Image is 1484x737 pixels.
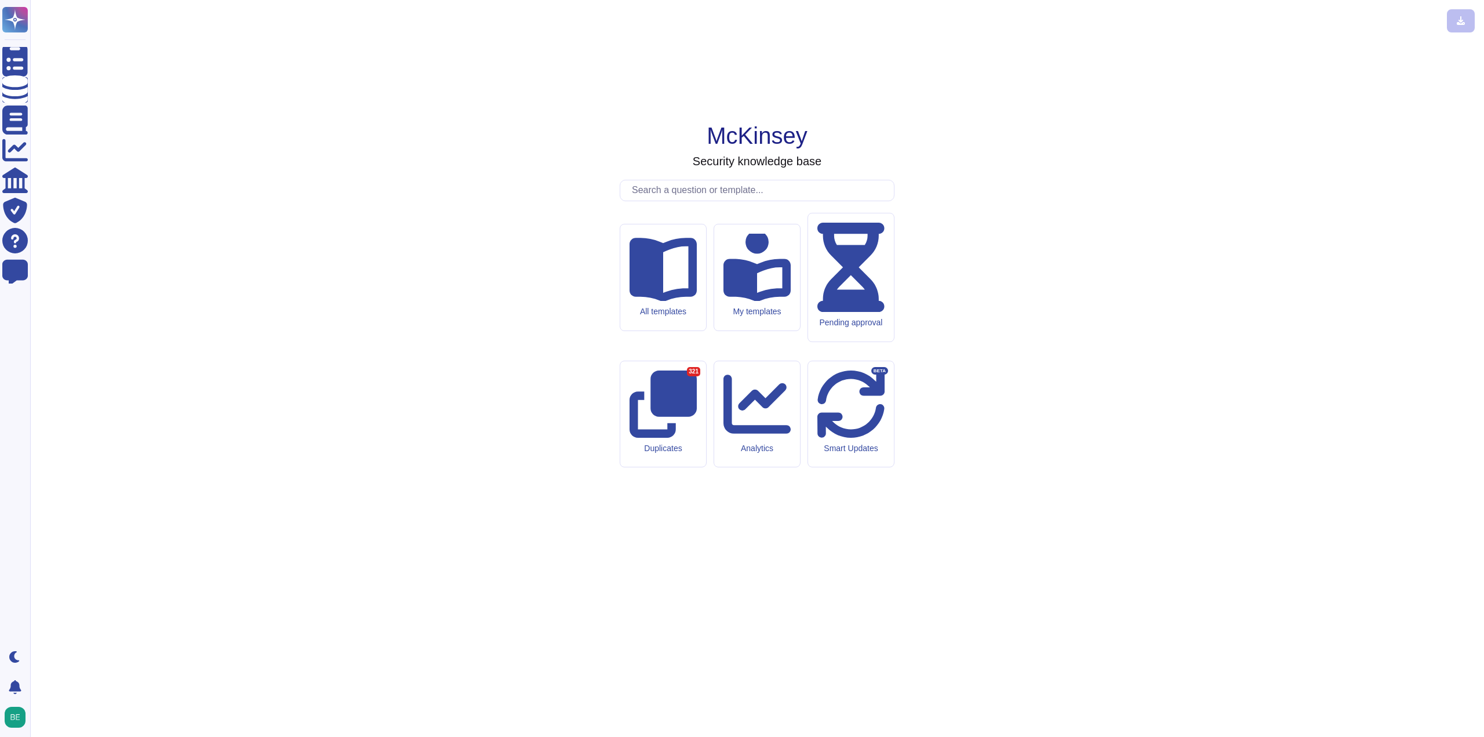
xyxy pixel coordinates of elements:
[871,367,888,375] div: BETA
[693,154,821,168] h3: Security knowledge base
[630,307,697,317] div: All templates
[817,318,885,328] div: Pending approval
[817,444,885,453] div: Smart Updates
[707,122,807,150] h1: McKinsey
[2,705,34,730] button: user
[687,367,700,376] div: 321
[723,307,791,317] div: My templates
[630,444,697,453] div: Duplicates
[5,707,26,728] img: user
[723,444,791,453] div: Analytics
[626,180,894,201] input: Search a question or template...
